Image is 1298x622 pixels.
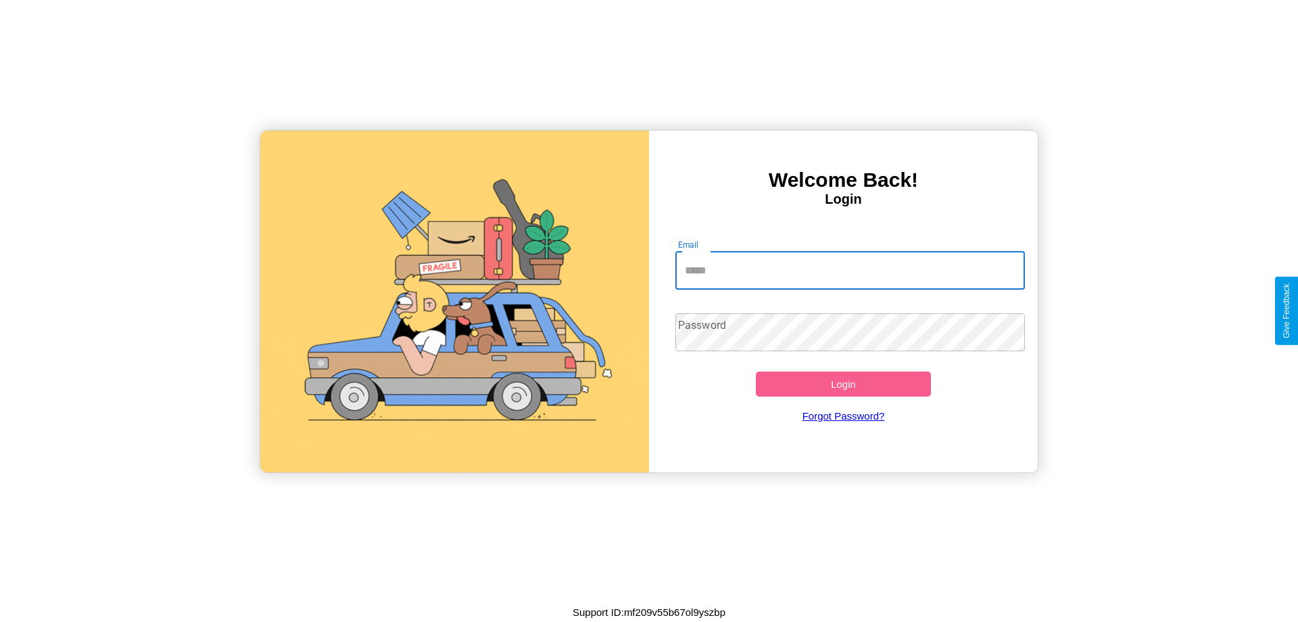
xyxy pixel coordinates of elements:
[649,169,1038,192] h3: Welcome Back!
[669,397,1019,435] a: Forgot Password?
[573,603,725,621] p: Support ID: mf209v55b67ol9yszbp
[649,192,1038,207] h4: Login
[678,239,699,250] label: Email
[1282,284,1291,338] div: Give Feedback
[260,131,649,472] img: gif
[756,372,931,397] button: Login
